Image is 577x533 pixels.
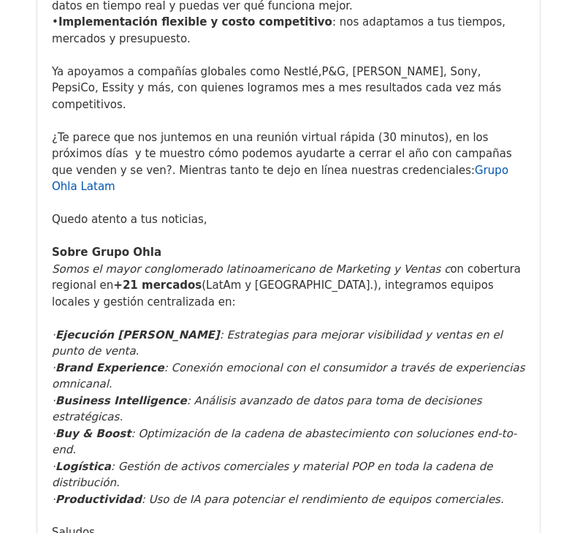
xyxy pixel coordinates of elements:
[58,15,332,29] b: Implementación flexible y costo competitivo
[56,460,111,473] b: Logística
[56,328,220,341] b: Ejecución [PERSON_NAME]
[504,463,577,533] div: Widget de chat
[56,493,142,506] b: Productividad
[504,463,577,533] iframe: Chat Widget
[52,246,161,259] b: Sobre Grupo Ohla
[56,361,164,374] b: Brand Experience
[52,261,525,311] div: on cobertura regional en (LatAm y [GEOGRAPHIC_DATA].), integramos equipos locales y gestión centr...
[52,328,524,506] i: · : Estrategias para mejorar visibilidad y ventas en el punto de venta. · : Conexión emocional co...
[52,195,525,228] div: Quedo atento a tus noticias,
[52,262,450,276] i: Somos el mayor conglomerado latinoamericano de Marketing y Ventas c
[56,394,187,407] b: Business Intelligence
[113,279,202,292] strong: +21 mercados
[321,65,345,78] span: P&G
[56,427,131,440] b: Buy & Boost
[52,164,508,194] a: Grupo Ohla Latam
